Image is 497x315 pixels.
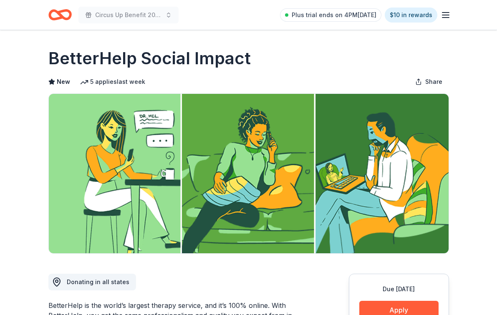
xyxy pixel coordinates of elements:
a: Plus trial ends on 4PM[DATE] [280,8,381,22]
div: 5 applies last week [80,77,145,87]
img: Image for BetterHelp Social Impact [49,94,449,253]
button: Share [409,73,449,90]
span: Donating in all states [67,278,129,285]
span: Plus trial ends on 4PM[DATE] [292,10,376,20]
a: $10 in rewards [385,8,437,23]
a: Home [48,5,72,25]
span: New [57,77,70,87]
button: Circus Up Benefit 2025 [78,7,179,23]
h1: BetterHelp Social Impact [48,47,251,70]
div: Due [DATE] [359,284,439,294]
span: Circus Up Benefit 2025 [95,10,162,20]
span: Share [425,77,442,87]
